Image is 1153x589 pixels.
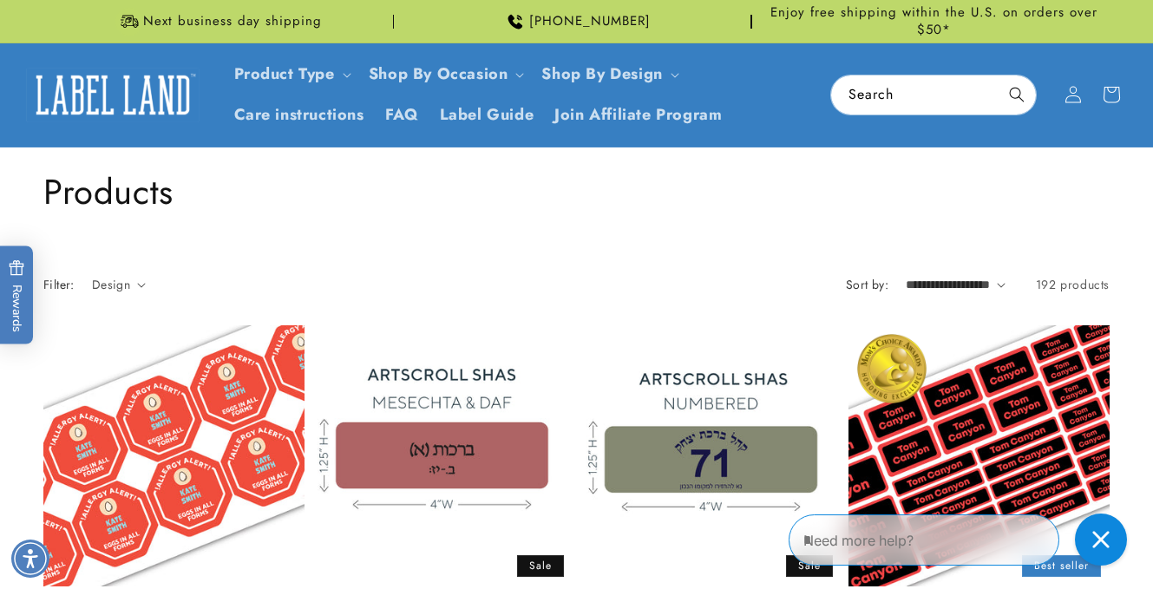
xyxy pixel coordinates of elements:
[92,276,130,293] span: Design
[846,276,888,293] label: Sort by:
[541,62,662,85] a: Shop By Design
[544,95,732,135] a: Join Affiliate Program
[385,105,419,125] span: FAQ
[554,105,722,125] span: Join Affiliate Program
[1036,276,1110,293] span: 192 products
[440,105,534,125] span: Label Guide
[998,75,1036,114] button: Search
[26,68,200,121] img: Label Land
[759,4,1110,38] span: Enjoy free shipping within the U.S. on orders over $50*
[234,62,335,85] a: Product Type
[234,105,364,125] span: Care instructions
[529,13,651,30] span: [PHONE_NUMBER]
[358,54,532,95] summary: Shop By Occasion
[224,95,375,135] a: Care instructions
[92,276,146,294] summary: Design (0 selected)
[789,507,1136,572] iframe: Gorgias Floating Chat
[9,259,25,331] span: Rewards
[531,54,685,95] summary: Shop By Design
[43,169,1110,214] h1: Products
[20,62,206,128] a: Label Land
[429,95,545,135] a: Label Guide
[375,95,429,135] a: FAQ
[369,64,508,84] span: Shop By Occasion
[43,276,75,294] h2: Filter:
[143,13,322,30] span: Next business day shipping
[11,540,49,578] div: Accessibility Menu
[224,54,358,95] summary: Product Type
